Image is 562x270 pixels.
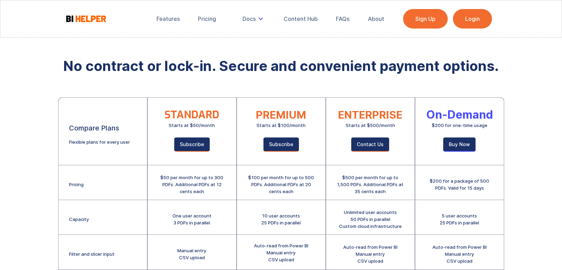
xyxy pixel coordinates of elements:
div: Flexible plans for every user [69,138,130,145]
div: 5 user accounts 25 PDFs in parallel [440,212,479,226]
div: Capacity [69,216,89,223]
div: $500 per month for up to 1,500 PDFs. Additional PDFs at 35 cents each [337,174,404,195]
a: Subscribe [174,137,210,152]
div: Content Hub [284,15,318,22]
div: $200 for a package of 500 PDFs. Valid for 15 days [426,177,493,191]
div: Auto-read from Power BI Manual entry CSV upload [343,244,398,264]
div: Docs [242,15,256,22]
div: 10 user accounts 25 PDFs in parallel [261,212,301,226]
div: Pricing [69,181,84,188]
div: STANDARD [164,111,219,118]
div: Filter and slicer input [69,251,115,257]
a: Content Hub [279,11,323,26]
div: $200 for one-time usage [432,122,487,129]
a: Features [152,11,185,26]
a: FAQs [331,11,354,26]
div: $50 per month for up to 300 PDFs. Additional PDFs at 12 cents each [158,174,226,195]
div: Docs [238,11,270,26]
a: Login [453,9,492,29]
div: ENTERPRISE [338,111,402,118]
a: Pricing [193,11,221,26]
div: About [368,15,384,22]
div: Starts at $100/month [256,122,306,129]
div: Features [156,15,180,22]
div: Auto-read from Power BI Manual entry CSV upload [432,244,487,264]
a: About [363,11,389,26]
div: Pricing [198,15,216,22]
div: FAQs [336,15,349,22]
a: Subscribe [263,137,299,152]
div: On-Demand [426,111,493,118]
a: Contact Us [351,137,389,152]
a: Buy Now [443,137,476,152]
div: One user account 3 PDFs in parallel [172,212,211,226]
div: $100 per month for up to 500 PDFs. Additional PDFs at 20 cents each [247,174,315,195]
strong: No contract or lock-in. Secure and convenient payment options. [63,57,499,74]
div: Starts at $500/month [346,122,395,129]
div: PREMIUM [256,111,306,118]
a: Sign Up [403,9,448,29]
div: Unlimited user accounts 50 PDFs in parallel Custom cloud infrastructure [339,209,402,230]
div: Compare Plans [69,125,119,132]
div: Manual entry CSV upload [177,247,206,261]
div: Auto-read from Power BI Manual entry CSV upload [254,242,308,263]
div: Starts at $50/month [169,122,215,129]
